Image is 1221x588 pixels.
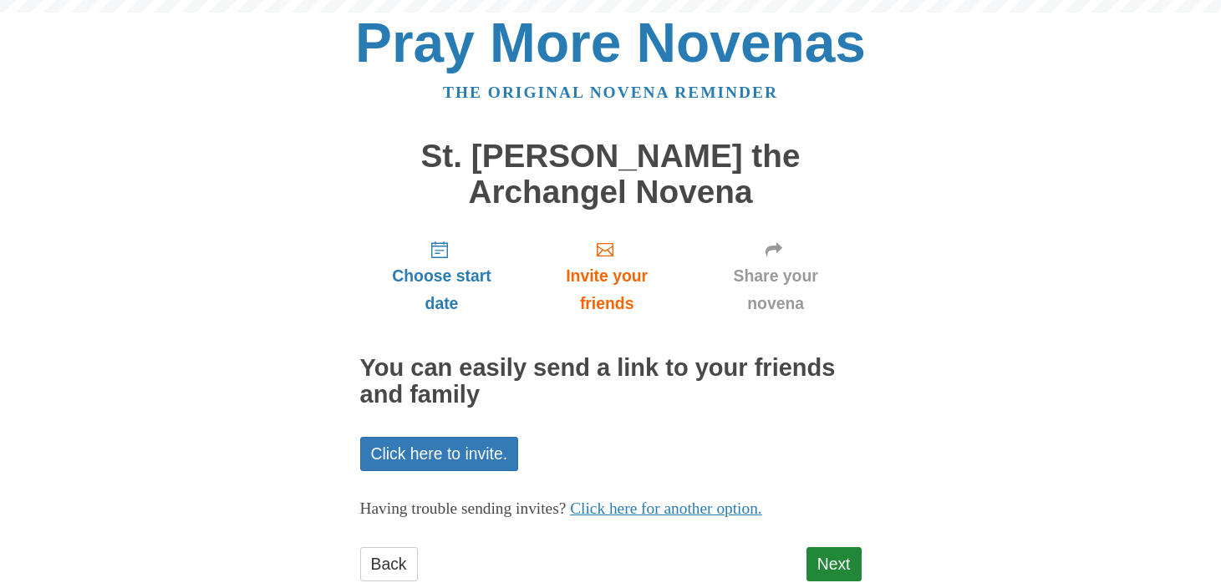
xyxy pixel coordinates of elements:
a: Invite your friends [523,226,689,326]
span: Having trouble sending invites? [360,499,567,517]
a: The original novena reminder [443,84,778,101]
a: Pray More Novenas [355,12,866,73]
h2: You can easily send a link to your friends and family [360,355,862,408]
a: Click here to invite. [360,437,519,471]
a: Click here for another option. [570,499,762,517]
a: Back [360,547,418,581]
span: Share your novena [707,262,845,317]
a: Next [806,547,862,581]
h1: St. [PERSON_NAME] the Archangel Novena [360,139,862,210]
a: Share your novena [690,226,862,326]
a: Choose start date [360,226,524,326]
span: Choose start date [377,262,507,317]
span: Invite your friends [540,262,673,317]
